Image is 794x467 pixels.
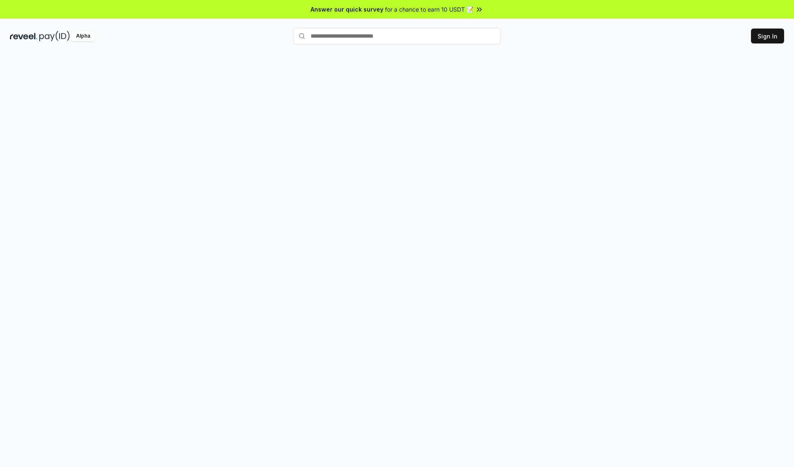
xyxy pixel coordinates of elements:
span: for a chance to earn 10 USDT 📝 [385,5,474,14]
img: reveel_dark [10,31,38,41]
button: Sign In [751,29,784,43]
div: Alpha [72,31,95,41]
span: Answer our quick survey [311,5,383,14]
img: pay_id [39,31,70,41]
